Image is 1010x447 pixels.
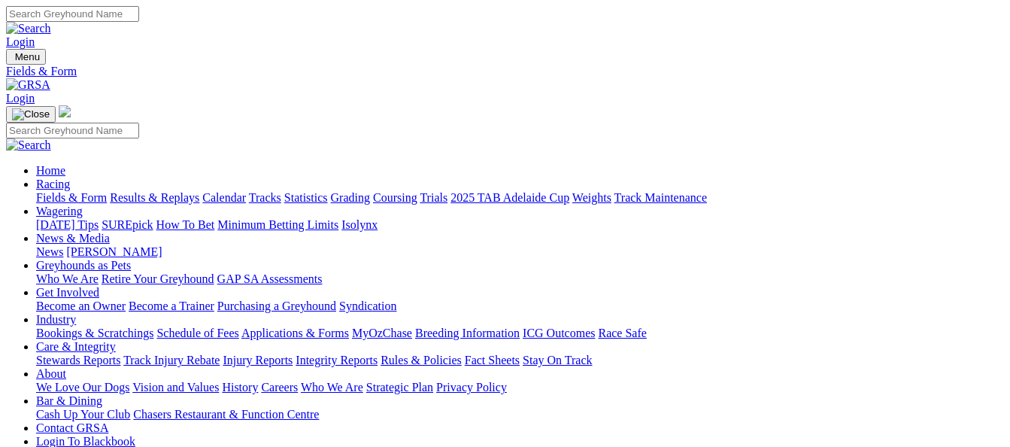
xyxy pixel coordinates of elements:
a: GAP SA Assessments [217,272,323,285]
a: Contact GRSA [36,421,108,434]
a: Stay On Track [523,354,592,366]
a: Bookings & Scratchings [36,327,153,339]
a: Integrity Reports [296,354,378,366]
a: Weights [572,191,611,204]
a: Syndication [339,300,396,312]
a: Bar & Dining [36,394,102,407]
a: Become an Owner [36,300,126,312]
a: Strategic Plan [366,381,433,394]
a: Wagering [36,205,83,217]
span: Menu [15,51,40,62]
a: Greyhounds as Pets [36,259,131,272]
a: Privacy Policy [436,381,507,394]
a: Track Maintenance [614,191,707,204]
img: Search [6,138,51,152]
img: Search [6,22,51,35]
a: Calendar [202,191,246,204]
a: How To Bet [156,218,215,231]
a: Breeding Information [415,327,520,339]
div: Racing [36,191,1004,205]
a: Vision and Values [132,381,219,394]
div: Wagering [36,218,1004,232]
a: Stewards Reports [36,354,120,366]
div: Bar & Dining [36,408,1004,421]
a: 2025 TAB Adelaide Cup [450,191,569,204]
a: Fact Sheets [465,354,520,366]
a: Schedule of Fees [156,327,238,339]
a: Applications & Forms [241,327,349,339]
a: Become a Trainer [129,300,214,312]
a: Results & Replays [110,191,199,204]
a: Coursing [373,191,417,204]
a: Tracks [249,191,281,204]
a: Home [36,164,65,177]
a: Race Safe [598,327,646,339]
a: Retire Your Greyhound [102,272,214,285]
a: Fields & Form [6,65,1004,78]
a: Industry [36,313,76,326]
div: News & Media [36,245,1004,259]
a: Who We Are [36,272,99,285]
input: Search [6,123,139,138]
a: Chasers Restaurant & Function Centre [133,408,319,421]
a: Fields & Form [36,191,107,204]
div: Care & Integrity [36,354,1004,367]
a: Login [6,35,35,48]
a: SUREpick [102,218,153,231]
a: Trials [420,191,447,204]
button: Toggle navigation [6,106,56,123]
button: Toggle navigation [6,49,46,65]
a: [DATE] Tips [36,218,99,231]
a: Statistics [284,191,328,204]
a: News & Media [36,232,110,245]
img: GRSA [6,78,50,92]
a: Track Injury Rebate [123,354,220,366]
div: Get Involved [36,300,1004,313]
a: ICG Outcomes [523,327,595,339]
input: Search [6,6,139,22]
a: News [36,245,63,258]
a: History [222,381,258,394]
a: Get Involved [36,286,99,299]
a: Purchasing a Greyhound [217,300,336,312]
a: Isolynx [341,218,378,231]
a: Racing [36,178,70,190]
div: Greyhounds as Pets [36,272,1004,286]
a: Care & Integrity [36,340,116,353]
div: Industry [36,327,1004,340]
a: Who We Are [301,381,363,394]
div: About [36,381,1004,394]
img: logo-grsa-white.png [59,105,71,117]
a: [PERSON_NAME] [66,245,162,258]
a: MyOzChase [352,327,412,339]
a: Login [6,92,35,105]
a: Rules & Policies [381,354,462,366]
a: Grading [331,191,370,204]
a: Cash Up Your Club [36,408,130,421]
a: We Love Our Dogs [36,381,129,394]
a: Injury Reports [223,354,293,366]
img: Close [12,108,50,120]
a: About [36,367,66,380]
a: Careers [261,381,298,394]
a: Minimum Betting Limits [217,218,338,231]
